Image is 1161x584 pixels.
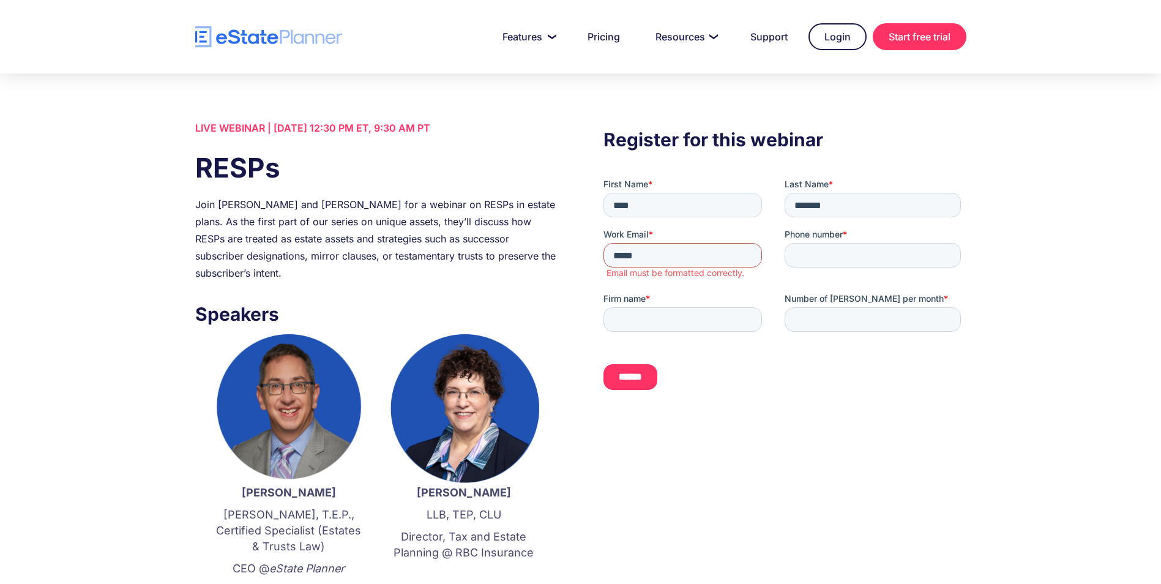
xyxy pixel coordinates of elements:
div: LIVE WEBINAR | [DATE] 12:30 PM ET, 9:30 AM PT [195,119,558,137]
strong: [PERSON_NAME] [417,486,511,499]
a: Start free trial [873,23,966,50]
h1: RESPs [195,149,558,187]
p: Director, Tax and Estate Planning @ RBC Insurance [389,529,539,561]
a: Login [808,23,867,50]
em: eState Planner [269,562,345,575]
iframe: Form 0 [603,178,966,411]
a: Features [488,24,567,49]
h3: Register for this webinar [603,125,966,154]
a: Support [736,24,802,49]
a: Resources [641,24,730,49]
p: LLB, TEP, CLU [389,507,539,523]
strong: [PERSON_NAME] [242,486,336,499]
h3: Speakers [195,300,558,328]
a: home [195,26,342,48]
p: CEO @ [214,561,364,577]
p: [PERSON_NAME], T.E.P., Certified Specialist (Estates & Trusts Law) [214,507,364,555]
p: ‍ [389,567,539,583]
div: Join [PERSON_NAME] and [PERSON_NAME] for a webinar on RESPs in estate plans. As the first part of... [195,196,558,282]
a: Pricing [573,24,635,49]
